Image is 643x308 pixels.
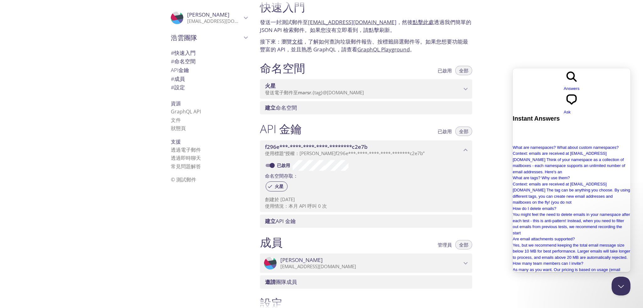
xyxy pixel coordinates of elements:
[438,67,452,74] font: 已啟用
[166,29,252,46] div: 浩雲團隊
[423,150,424,156] font: ”
[323,89,364,96] font: @[DOMAIN_NAME]
[260,121,302,137] font: API 金鑰
[166,8,252,28] div: 孫浩雲
[174,49,196,56] font: 快速入門
[187,18,263,24] font: [EMAIL_ADDRESS][DOMAIN_NAME]
[275,183,284,189] font: 火星
[276,104,297,111] font: 命名空間
[260,275,472,289] div: 邀請團隊成員
[260,101,472,114] div: 建立命名空間
[166,75,252,83] div: 成員
[266,181,288,191] div: 火星
[171,58,174,65] font: #
[455,127,472,136] button: 全部
[171,125,186,132] a: 狀態頁
[174,75,185,82] font: 成員
[260,38,468,53] font: ，了解如何查詢垃圾郵件報告、按標籤篩選郵件等。如果您想要功能最豐富的 API，並且熟悉 GraphQL，請查看
[171,146,201,153] font: 透過電子郵件
[178,66,189,74] font: 金鑰
[171,33,197,42] font: 浩雲團隊
[265,82,276,89] font: 火星
[187,11,230,18] font: [PERSON_NAME]
[459,242,468,248] font: 全部
[265,217,276,225] font: 建立
[312,89,323,96] font: {tag}
[171,75,174,82] font: #
[438,128,452,134] font: 已啟用
[438,242,452,248] font: 管理員
[171,117,181,123] a: 文件
[166,57,252,66] div: 命名空間
[166,66,252,75] div: API 金鑰
[174,58,196,65] font: 命名空間
[298,89,311,96] font: marsr
[260,79,472,99] div: marsr 命名空間
[260,253,472,273] div: 孫浩雲
[171,154,201,161] font: 透過即時聊天
[171,138,181,145] font: 支援
[171,84,174,91] font: #
[434,66,456,75] button: 已啟用
[265,89,298,96] font: 發送電子郵件至
[276,278,297,285] font: 團隊成員
[166,49,252,57] div: 快速入門
[260,60,305,76] font: 命名空間
[413,18,434,26] a: 點擊此處
[280,263,356,269] font: [EMAIL_ADDRESS][DOMAIN_NAME]
[434,240,456,249] button: 管理員
[260,18,308,26] font: 發送一封測試郵件至
[171,100,181,107] font: 資源
[410,46,415,53] font: 。
[308,18,397,26] a: [EMAIL_ADDRESS][DOMAIN_NAME]
[459,128,468,134] font: 全部
[459,67,468,74] font: 全部
[274,196,295,202] font: 於 [DATE]
[280,256,323,264] font: [PERSON_NAME]
[513,68,630,272] iframe: Help Scout Beacon - 即時聊天、聯絡表單和知識庫
[171,176,196,183] font: © 測試郵件
[612,277,630,295] iframe: Help Scout Beacon - Close
[357,46,410,53] a: GraphQL Playground
[171,66,178,74] font: API
[434,127,456,136] button: 已啟用
[277,162,290,168] font: 已啟用
[171,163,191,170] font: 常見問題
[171,49,174,56] font: #
[265,104,276,111] font: 建立
[260,215,472,228] div: 建立 API 金鑰
[260,234,283,250] font: 成員
[265,173,298,179] font: 命名空間存取：
[265,196,274,202] font: 創建
[311,89,312,96] font: .
[166,83,252,92] div: 團隊設定
[276,217,296,225] font: API 金鑰
[171,108,201,115] a: GraphQL API
[455,240,472,249] button: 全部
[265,203,327,209] font: 使用情況：本月 API 呼叫 0 次
[265,278,276,285] font: 邀請
[265,150,336,156] font: 使用標題“授權：[PERSON_NAME]
[455,66,472,75] button: 全部
[260,38,292,45] font: 接下來：瀏覽
[292,38,303,45] a: 文檔
[174,84,185,91] font: 設定
[397,18,413,26] font: ，然後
